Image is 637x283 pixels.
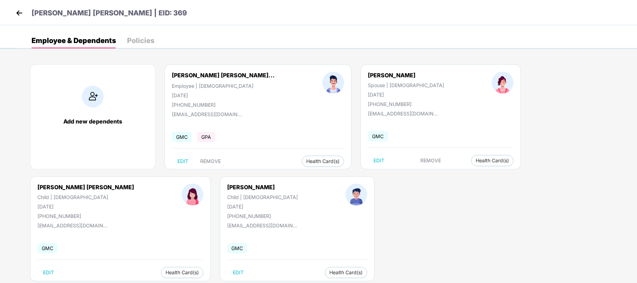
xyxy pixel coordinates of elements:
[31,37,116,44] div: Employee & Dependents
[14,8,24,18] img: back
[172,92,275,98] div: [DATE]
[302,156,344,167] button: Health Card(s)
[233,270,244,275] span: EDIT
[345,184,367,205] img: profileImage
[161,267,203,278] button: Health Card(s)
[31,8,187,19] p: [PERSON_NAME] [PERSON_NAME] | EID: 369
[368,92,444,98] div: [DATE]
[227,222,297,228] div: [EMAIL_ADDRESS][DOMAIN_NAME]
[172,72,275,79] div: [PERSON_NAME] [PERSON_NAME]...
[415,155,447,166] button: REMOVE
[37,243,57,253] span: GMC
[373,158,384,163] span: EDIT
[420,158,441,163] span: REMOVE
[368,72,444,79] div: [PERSON_NAME]
[172,102,275,108] div: [PHONE_NUMBER]
[368,111,438,116] div: [EMAIL_ADDRESS][DOMAIN_NAME]
[200,158,221,164] span: REMOVE
[37,204,134,210] div: [DATE]
[368,131,388,141] span: GMC
[172,132,192,142] span: GMC
[43,270,54,275] span: EDIT
[82,86,104,107] img: addIcon
[127,37,154,44] div: Policies
[322,72,344,93] img: profileImage
[37,184,134,191] div: [PERSON_NAME] [PERSON_NAME]
[182,184,203,205] img: profileImage
[172,156,194,167] button: EDIT
[227,194,298,200] div: Child | [DEMOGRAPHIC_DATA]
[329,271,363,274] span: Health Card(s)
[227,243,247,253] span: GMC
[227,184,298,191] div: [PERSON_NAME]
[37,222,107,228] div: [EMAIL_ADDRESS][DOMAIN_NAME]
[368,155,390,166] button: EDIT
[368,101,444,107] div: [PHONE_NUMBER]
[197,132,215,142] span: GPA
[492,72,513,93] img: profileImage
[172,83,275,89] div: Employee | [DEMOGRAPHIC_DATA]
[166,271,199,274] span: Health Card(s)
[37,118,148,125] div: Add new dependents
[37,213,134,219] div: [PHONE_NUMBER]
[471,155,513,166] button: Health Card(s)
[476,159,509,162] span: Health Card(s)
[172,111,242,117] div: [EMAIL_ADDRESS][DOMAIN_NAME]
[325,267,367,278] button: Health Card(s)
[37,267,59,278] button: EDIT
[177,158,188,164] span: EDIT
[195,156,226,167] button: REMOVE
[227,204,298,210] div: [DATE]
[368,82,444,88] div: Spouse | [DEMOGRAPHIC_DATA]
[37,194,134,200] div: Child | [DEMOGRAPHIC_DATA]
[227,267,249,278] button: EDIT
[227,213,298,219] div: [PHONE_NUMBER]
[306,160,339,163] span: Health Card(s)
